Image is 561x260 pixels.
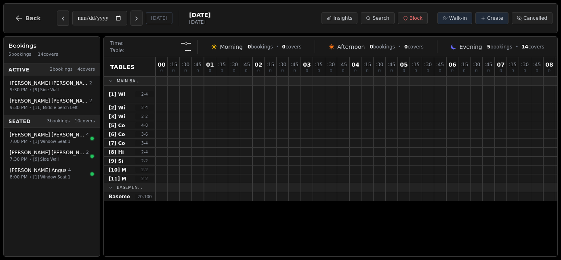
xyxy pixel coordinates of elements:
[130,10,143,26] button: Next day
[109,105,125,111] span: [2] Wi
[487,15,503,21] span: Create
[523,69,526,73] span: 0
[33,105,78,111] span: [11] Middle perch Left
[342,69,344,73] span: 0
[29,174,32,180] span: •
[548,69,550,73] span: 0
[135,113,154,120] span: 2 - 2
[412,62,420,67] span: : 15
[89,80,92,87] span: 2
[86,132,89,138] span: 4
[109,158,123,164] span: [9] Si
[533,62,541,67] span: : 45
[487,69,490,73] span: 0
[170,62,177,67] span: : 15
[29,138,32,145] span: •
[135,91,154,97] span: 2 - 4
[89,98,92,105] span: 2
[50,66,73,73] span: 2 bookings
[10,138,27,145] span: 7:00 PM
[269,69,271,73] span: 0
[8,42,95,50] h3: Bookings
[8,51,32,58] span: 5 bookings
[117,78,140,84] span: Main Ba...
[451,69,454,73] span: 0
[135,140,154,146] span: 3 - 4
[25,15,41,21] span: Back
[459,43,482,51] span: Evening
[370,44,373,50] span: 0
[330,69,332,73] span: 0
[487,44,490,50] span: 5
[398,12,428,24] button: Block
[5,147,98,166] button: [PERSON_NAME] [PERSON_NAME]27:30 PM•[9] Side Wall
[206,62,214,67] span: 01
[109,122,125,129] span: [5] Co
[475,69,477,73] span: 0
[376,62,383,67] span: : 30
[414,69,417,73] span: 0
[315,62,323,67] span: : 15
[135,122,154,128] span: 4 - 8
[10,132,84,138] span: [PERSON_NAME] [PERSON_NAME]
[485,62,492,67] span: : 45
[10,98,88,104] span: [PERSON_NAME] [PERSON_NAME]
[230,62,238,67] span: : 30
[109,91,125,98] span: [1] Wi
[194,62,202,67] span: : 45
[487,44,512,50] span: bookings
[436,62,444,67] span: : 45
[135,176,154,182] span: 2 - 2
[10,104,27,111] span: 9:30 PM
[8,66,29,73] span: Active
[515,44,518,50] span: •
[521,44,544,50] span: covers
[109,149,124,155] span: [8] Hi
[10,80,88,86] span: [PERSON_NAME] [PERSON_NAME]
[8,8,47,28] button: Back
[33,138,70,145] span: [1] Window Seat 1
[404,44,424,50] span: covers
[257,69,260,73] span: 0
[33,87,59,93] span: [9] Side Wall
[29,105,32,111] span: •
[303,62,311,67] span: 03
[279,62,286,67] span: : 30
[135,194,154,200] span: 20 - 100
[306,69,308,73] span: 0
[47,118,70,125] span: 3 bookings
[511,69,514,73] span: 0
[135,158,154,164] span: 2 - 2
[10,156,27,163] span: 7:30 PM
[291,62,298,67] span: : 45
[109,140,125,147] span: [7] Co
[185,47,191,54] span: ---
[78,66,95,73] span: 4 covers
[282,44,302,50] span: covers
[521,62,529,67] span: : 30
[146,12,173,24] button: [DATE]
[400,62,408,67] span: 05
[473,62,480,67] span: : 30
[33,174,70,180] span: [1] Window Seat 1
[135,167,154,173] span: 2 - 2
[339,62,347,67] span: : 45
[110,47,124,54] span: Table:
[181,40,191,46] span: --:--
[38,51,58,58] span: 14 covers
[10,167,67,174] span: [PERSON_NAME] Angus
[242,62,250,67] span: : 45
[10,86,27,93] span: 9:30 PM
[424,62,432,67] span: : 30
[333,15,352,21] span: Insights
[404,44,408,50] span: 0
[110,63,135,71] span: Tables
[57,10,69,26] button: Previous day
[460,62,468,67] span: : 15
[254,62,262,67] span: 02
[475,12,508,24] button: Create
[75,118,95,125] span: 10 covers
[321,12,357,24] button: Insights
[388,62,395,67] span: : 45
[512,12,553,24] button: Cancelled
